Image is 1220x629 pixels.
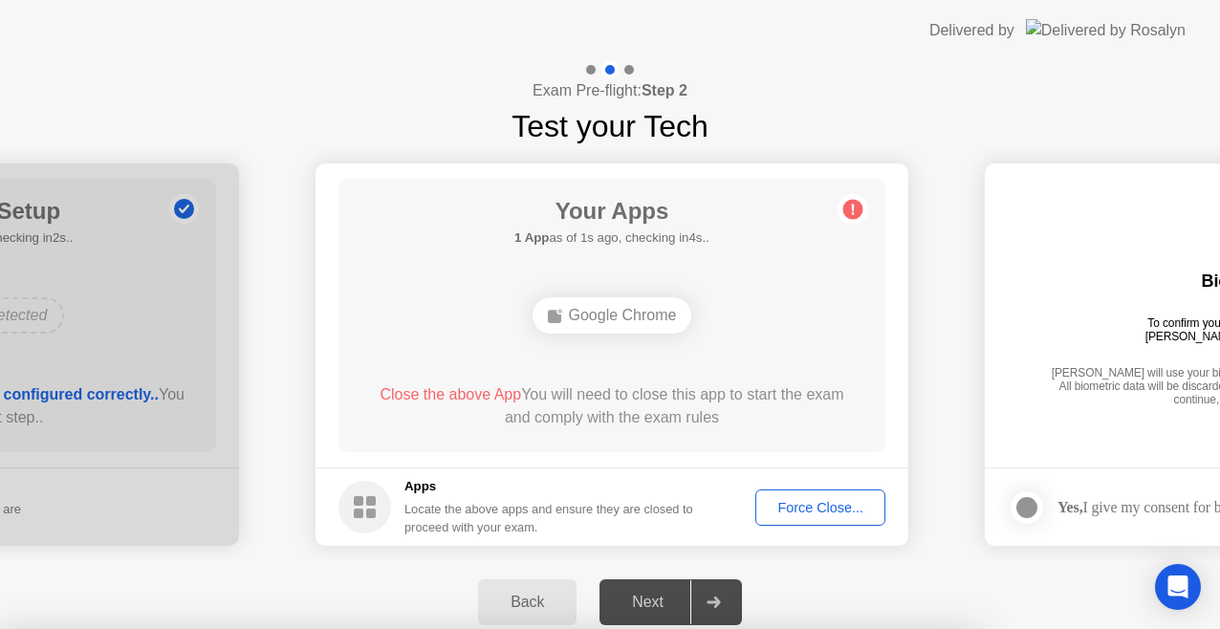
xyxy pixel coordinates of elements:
div: Force Close... [762,500,879,515]
div: You will need to close this app to start the exam and comply with the exam rules [366,383,859,429]
div: Next [605,594,690,611]
img: Delivered by Rosalyn [1026,19,1186,41]
div: Google Chrome [533,297,692,334]
b: Step 2 [642,82,687,98]
h1: Your Apps [514,194,709,228]
div: Locate the above apps and ensure they are closed to proceed with your exam. [404,500,694,536]
b: 1 App [514,230,549,245]
div: Delivered by [929,19,1014,42]
h4: Exam Pre-flight: [533,79,687,102]
h5: as of 1s ago, checking in4s.. [514,228,709,248]
div: Back [484,594,571,611]
div: Open Intercom Messenger [1155,564,1201,610]
h5: Apps [404,477,694,496]
span: Close the above App [380,386,521,402]
h1: Test your Tech [512,103,708,149]
strong: Yes, [1057,499,1082,515]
